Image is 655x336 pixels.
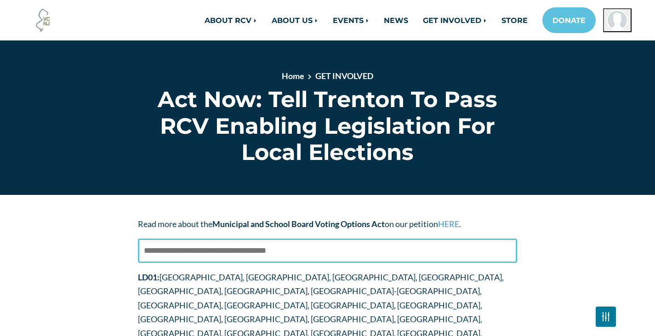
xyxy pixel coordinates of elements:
nav: Main navigation [138,7,632,33]
img: Fader [602,314,609,319]
nav: breadcrumb [171,70,484,86]
a: HERE [438,219,459,229]
a: Home [282,71,304,81]
a: EVENTS [325,11,376,29]
a: ABOUT RCV [197,11,264,29]
b: LD01: [138,272,159,282]
a: NEWS [376,11,416,29]
p: Read more about the on our petition . [138,217,517,231]
a: GET INVOLVED [416,11,494,29]
img: Voter Choice NJ [31,8,56,33]
b: Municipal and School Board Voting Options Act [212,219,385,229]
a: ABOUT US [264,11,325,29]
a: GET INVOLVED [315,71,373,81]
a: DONATE [542,7,596,33]
h1: Act Now: Tell Trenton To Pass RCV Enabling Legislation For Local Elections [138,86,517,165]
img: Boris Kofman [607,10,628,31]
button: Open profile menu for Boris Kofman [603,8,632,32]
a: STORE [494,11,535,29]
